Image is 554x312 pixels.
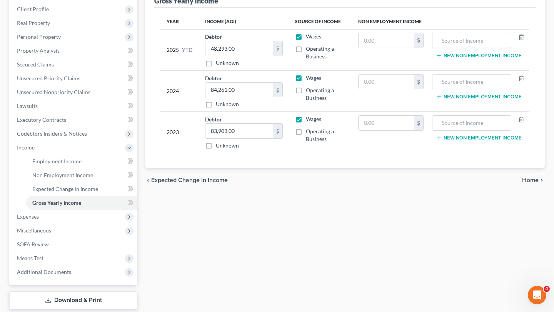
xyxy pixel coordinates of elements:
[11,99,137,113] a: Lawsuits
[436,116,507,130] input: Source of Income
[273,124,282,138] div: $
[205,124,273,138] input: 0.00
[306,116,321,122] span: Wages
[11,71,137,85] a: Unsecured Priority Claims
[205,41,273,56] input: 0.00
[544,286,550,292] span: 4
[205,74,222,82] label: Debtor
[167,33,193,67] div: 2025
[199,14,289,29] th: Income (AGI)
[11,113,137,127] a: Executory Contracts
[306,75,321,81] span: Wages
[289,14,352,29] th: Source of Income
[359,75,414,89] input: 0.00
[11,85,137,99] a: Unsecured Nonpriority Claims
[216,142,239,149] label: Unknown
[414,33,423,48] div: $
[436,94,522,100] button: New Non Employment Income
[26,154,137,168] a: Employment Income
[17,103,38,109] span: Lawsuits
[306,45,334,60] span: Operating a Business
[32,186,98,192] span: Expected Change in Income
[17,89,90,95] span: Unsecured Nonpriority Claims
[306,128,334,142] span: Operating a Business
[32,158,82,164] span: Employment Income
[436,75,507,89] input: Source of Income
[205,115,222,123] label: Debtor
[205,83,273,97] input: 0.00
[167,74,193,108] div: 2024
[359,33,414,48] input: 0.00
[17,144,35,151] span: Income
[359,116,414,130] input: 0.00
[145,177,228,183] button: chevron_left Expected Change in Income
[32,172,93,178] span: Non Employment Income
[522,177,539,183] span: Home
[414,116,423,130] div: $
[26,182,137,196] a: Expected Change in Income
[17,116,66,123] span: Executory Contracts
[17,130,87,137] span: Codebtors Insiders & Notices
[436,33,507,48] input: Source of Income
[205,33,222,41] label: Debtor
[17,227,51,234] span: Miscellaneous
[17,75,80,81] span: Unsecured Priority Claims
[539,177,545,183] i: chevron_right
[216,100,239,108] label: Unknown
[11,58,137,71] a: Secured Claims
[306,33,321,40] span: Wages
[17,20,50,26] span: Real Property
[17,241,49,247] span: SOFA Review
[32,199,81,206] span: Gross Yearly Income
[17,255,43,261] span: Means Test
[182,46,193,54] span: YTD
[414,75,423,89] div: $
[352,14,529,29] th: Non Employment Income
[145,177,151,183] i: chevron_left
[528,286,546,304] iframe: Intercom live chat
[11,237,137,251] a: SOFA Review
[9,291,137,309] a: Download & Print
[216,59,239,67] label: Unknown
[17,47,60,54] span: Property Analysis
[26,196,137,210] a: Gross Yearly Income
[17,6,49,12] span: Client Profile
[11,44,137,58] a: Property Analysis
[306,87,334,101] span: Operating a Business
[26,168,137,182] a: Non Employment Income
[167,115,193,149] div: 2023
[436,135,522,141] button: New Non Employment Income
[436,53,522,59] button: New Non Employment Income
[151,177,228,183] span: Expected Change in Income
[17,61,54,68] span: Secured Claims
[17,33,61,40] span: Personal Property
[160,14,199,29] th: Year
[17,269,71,275] span: Additional Documents
[273,41,282,56] div: $
[522,177,545,183] button: Home chevron_right
[17,213,39,220] span: Expenses
[273,83,282,97] div: $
